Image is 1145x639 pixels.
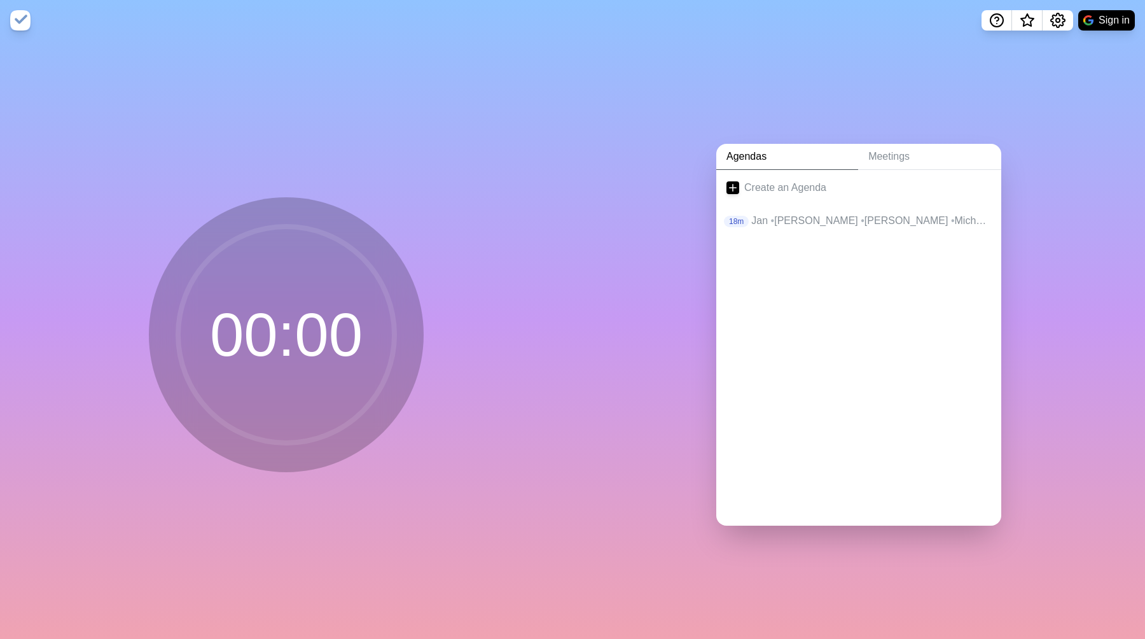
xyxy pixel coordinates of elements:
[1043,10,1073,31] button: Settings
[985,215,989,226] span: •
[1012,10,1043,31] button: What’s new
[716,144,858,170] a: Agendas
[10,10,31,31] img: timeblocks logo
[858,144,1001,170] a: Meetings
[1083,15,1093,25] img: google logo
[724,216,749,227] p: 18m
[716,170,1001,206] a: Create an Agenda
[951,215,955,226] span: •
[771,215,775,226] span: •
[751,213,991,228] p: Jan [PERSON_NAME] [PERSON_NAME] Micha Umair [PERSON_NAME]
[861,215,864,226] span: •
[1078,10,1135,31] button: Sign in
[982,10,1012,31] button: Help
